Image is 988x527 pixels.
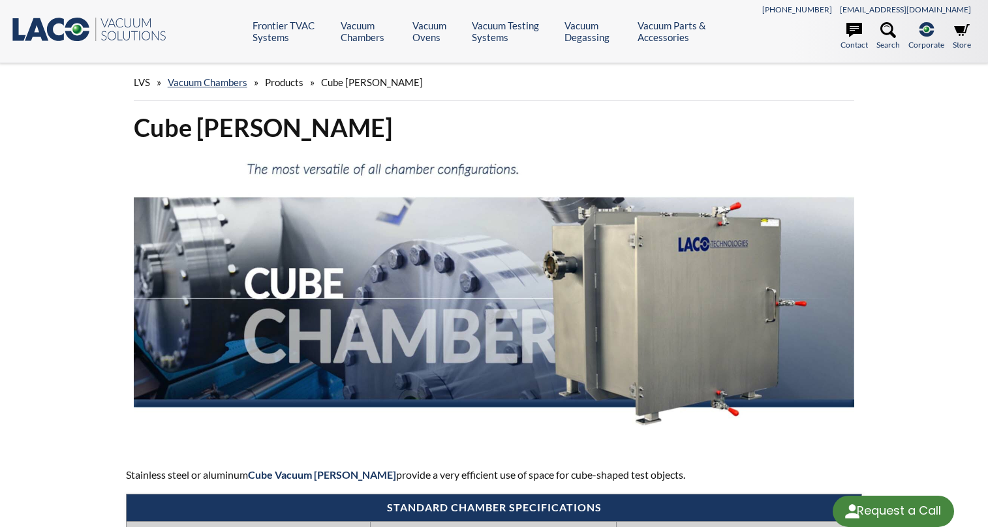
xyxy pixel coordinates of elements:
img: round button [842,501,863,522]
a: Frontier TVAC Systems [253,20,331,43]
div: » » » [134,64,855,101]
span: Corporate [908,38,944,51]
strong: Cube Vacuum [PERSON_NAME] [248,468,396,481]
p: Stainless steel or aluminum provide a very efficient use of space for cube-shaped test objects. [126,466,863,483]
span: Cube [PERSON_NAME] [321,76,423,88]
a: Contact [841,22,868,51]
a: Search [876,22,900,51]
span: Products [265,76,303,88]
div: Request a Call [857,496,941,526]
a: Vacuum Chambers [341,20,403,43]
a: Vacuum Parts & Accessories [638,20,733,43]
a: [EMAIL_ADDRESS][DOMAIN_NAME] [840,5,971,14]
a: Vacuum Chambers [168,76,247,88]
a: Vacuum Testing Systems [472,20,554,43]
img: Cube Chambers header [134,154,855,442]
a: Vacuum Ovens [412,20,462,43]
span: LVS [134,76,150,88]
a: Store [953,22,971,51]
div: Request a Call [833,496,954,527]
a: [PHONE_NUMBER] [762,5,832,14]
a: Vacuum Degassing [564,20,628,43]
h4: Standard chamber specifications [133,501,856,515]
h1: Cube [PERSON_NAME] [134,112,855,143]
